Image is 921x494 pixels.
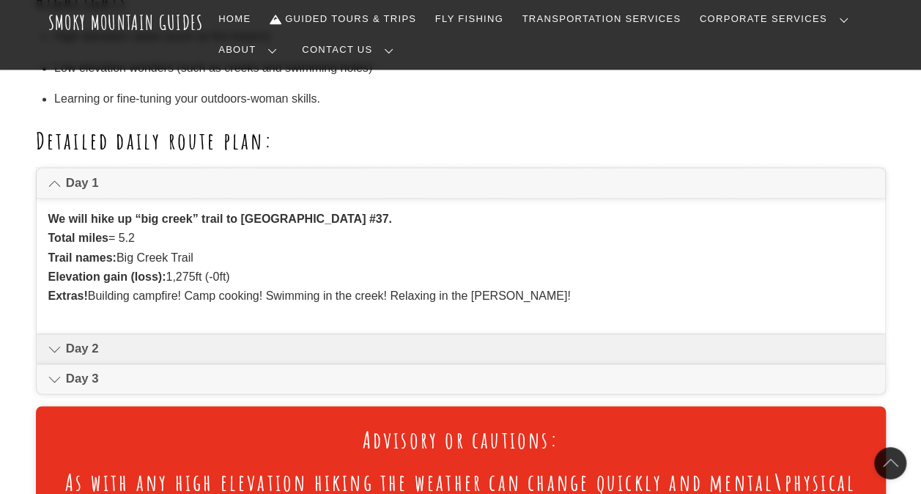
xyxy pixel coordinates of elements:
li: Learning or fine-tuning your outdoors-woman skills. [54,89,885,108]
a: About [212,34,289,65]
span: Day 3 [66,370,873,388]
p: = 5.2 Big Creek Trail 1,275ft (-0ft) Building campfire! Camp cooking! Swimming in the creek! Rela... [48,210,873,306]
strong: Extras! [48,290,88,302]
a: Home [212,4,256,34]
span: Day 2 [66,340,873,358]
span: Day 1 [66,174,873,192]
strong: Total miles [48,232,108,244]
h2: Detailed daily route plan: [36,125,886,156]
a: Fly Fishing [429,4,509,34]
a: Transportation Services [517,4,687,34]
a: Corporate Services [694,4,860,34]
a: Day 2 [37,334,885,364]
a: Day 3 [37,364,885,394]
a: Contact Us [296,34,405,65]
a: Day 1 [37,168,885,197]
a: Smoky Mountain Guides [48,10,204,34]
strong: We will hike up “big creek” trail to [GEOGRAPHIC_DATA] #37. [48,213,392,225]
strong: Trail names: [48,251,116,264]
a: Guided Tours & Trips [264,4,422,34]
strong: Elevation gain (loss): [48,270,166,283]
h2: Advisory or cautions: [53,424,868,454]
